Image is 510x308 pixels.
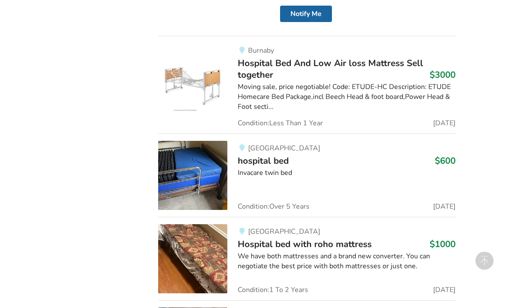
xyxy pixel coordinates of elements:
span: [GEOGRAPHIC_DATA] [248,227,320,237]
h3: $600 [435,156,456,167]
img: bedroom equipment-hospital bed [158,141,227,210]
span: Hospital Bed And Low Air loss Mattress Sell ​​together [238,57,426,81]
h3: $3000 [430,70,456,81]
img: bedroom equipment-hospital bed and low air loss mattress sell ​​together [158,44,227,113]
span: Hospital bed with roho mattress [238,238,372,251]
div: We have both mattresses and a brand new converter. You can negotiate the best price with both mat... [238,252,455,272]
span: Condition: 1 To 2 Years [238,287,308,294]
button: Notify Me [280,6,332,22]
a: bedroom equipment-hospital bed[GEOGRAPHIC_DATA]hospital bed$600Invacare twin bedCondition:Over 5 ... [158,134,455,217]
span: Condition: Over 5 Years [238,203,309,210]
img: bedroom equipment-hospital bed with roho mattress [158,225,227,294]
div: Moving sale, price negotiable! Code: ETUDE-HC Description: ETUDE Homecare Bed Package,incl Beech ... [238,83,455,112]
h3: $1000 [430,239,456,250]
span: [DATE] [433,287,456,294]
span: [DATE] [433,120,456,127]
span: [DATE] [433,203,456,210]
a: bedroom equipment-hospital bed and low air loss mattress sell ​​togetherBurnabyHospital Bed And L... [158,36,455,133]
span: Burnaby [248,46,274,56]
span: hospital bed [238,155,289,167]
span: Condition: Less Than 1 Year [238,120,323,127]
span: [GEOGRAPHIC_DATA] [248,144,320,153]
a: bedroom equipment-hospital bed with roho mattress[GEOGRAPHIC_DATA]Hospital bed with roho mattress... [158,217,455,301]
div: Invacare twin bed [238,168,455,178]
